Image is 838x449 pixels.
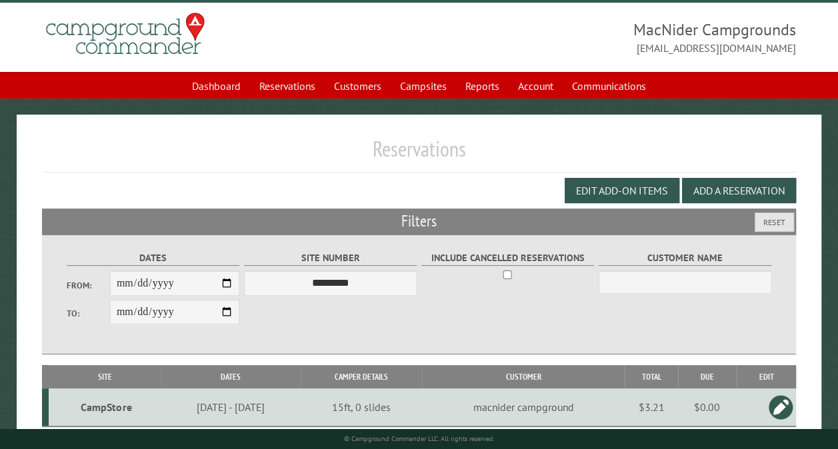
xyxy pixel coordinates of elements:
a: Dashboard [184,73,249,99]
h2: Filters [42,209,796,234]
h1: Reservations [42,136,796,173]
a: Reports [457,73,507,99]
span: MacNider Campgrounds [EMAIL_ADDRESS][DOMAIN_NAME] [419,19,797,56]
label: From: [67,279,110,292]
td: $3.21 [625,388,678,426]
th: Due [678,365,737,388]
label: Customer Name [599,250,771,266]
label: Site Number [244,250,417,266]
a: Account [510,73,561,99]
td: $0.00 [678,388,737,426]
div: [DATE] - [DATE] [163,400,298,414]
th: Edit [737,365,797,388]
button: Reset [755,213,794,232]
th: Camper Details [301,365,422,388]
th: Total [625,365,678,388]
div: CampStore [54,400,159,414]
a: Communications [564,73,654,99]
th: Dates [161,365,300,388]
button: Add a Reservation [682,178,796,203]
a: Customers [326,73,389,99]
label: Dates [67,250,239,266]
small: © Campground Commander LLC. All rights reserved. [344,434,495,443]
td: 15ft, 0 slides [301,388,422,426]
label: Include Cancelled Reservations [421,250,594,266]
img: Campground Commander [42,8,209,60]
th: Site [49,365,161,388]
a: Campsites [392,73,455,99]
td: macnider campground [422,388,625,426]
button: Edit Add-on Items [565,178,679,203]
label: To: [67,307,110,320]
a: Reservations [251,73,323,99]
th: Customer [422,365,625,388]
